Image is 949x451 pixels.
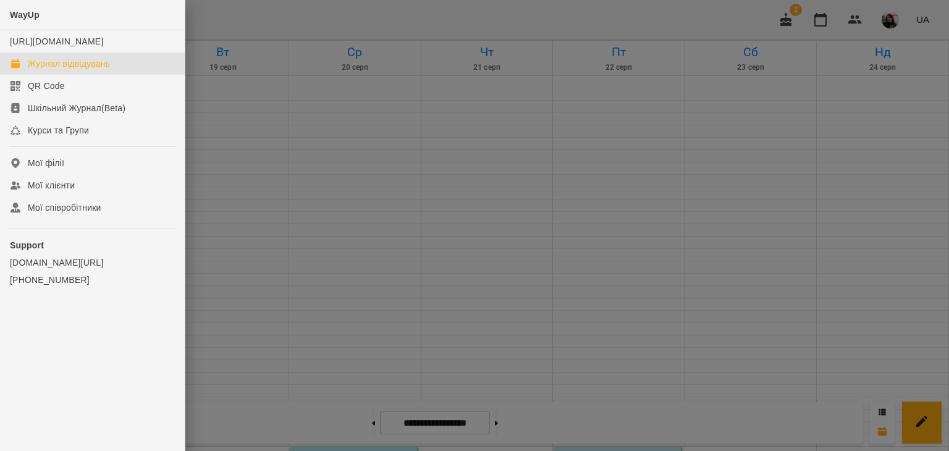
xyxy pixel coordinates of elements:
p: Support [10,239,175,251]
div: Курси та Групи [28,124,89,137]
div: Мої клієнти [28,179,75,192]
div: Мої філії [28,157,64,169]
div: Шкільний Журнал(Beta) [28,102,125,114]
a: [DOMAIN_NAME][URL] [10,256,175,269]
a: [URL][DOMAIN_NAME] [10,36,103,46]
span: WayUp [10,10,40,20]
div: QR Code [28,80,65,92]
div: Мої співробітники [28,201,101,214]
a: [PHONE_NUMBER] [10,274,175,286]
div: Журнал відвідувань [28,57,110,70]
